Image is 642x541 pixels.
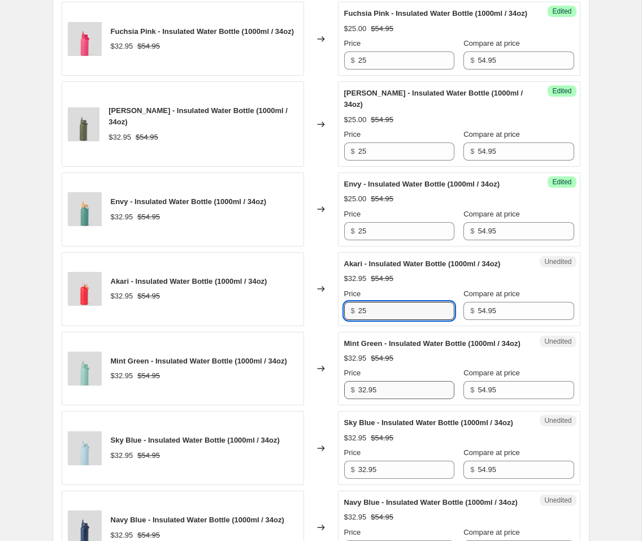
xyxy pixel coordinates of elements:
span: Edited [552,86,571,96]
div: $25.00 [344,114,367,125]
div: $32.95 [111,41,133,52]
span: Compare at price [463,528,520,536]
span: Compare at price [463,210,520,218]
span: Akari - Insulated Water Bottle (1000ml / 34oz) [344,259,501,268]
span: Edited [552,7,571,16]
strike: $54.95 [371,114,393,125]
img: Heroimage-1litrewaterbottle_04eccafe-3645-4533-91f0-c84ce5ba3969_80x.png [68,272,102,306]
span: Compare at price [463,39,520,47]
span: Unedited [544,416,571,425]
strike: $54.95 [371,432,393,444]
span: Price [344,369,361,377]
div: $32.95 [111,530,133,541]
div: $32.95 [111,370,133,382]
span: $ [351,227,355,235]
div: $32.95 [111,211,133,223]
strike: $54.95 [371,193,393,205]
span: $ [351,465,355,474]
span: $ [470,147,474,155]
strike: $54.95 [137,530,160,541]
span: Price [344,448,361,457]
span: $ [470,56,474,64]
span: Compare at price [463,448,520,457]
span: Sky Blue - Insulated Water Bottle (1000ml / 34oz) [344,418,513,427]
img: Heroimage-1litrewaterbottle_316b5433-437a-4fd9-a409-88ced0538ec5_80x.png [68,431,102,465]
span: $ [470,306,474,315]
span: [PERSON_NAME] - Insulated Water Bottle (1000ml / 34oz) [344,89,523,109]
span: Unedited [544,496,571,505]
img: Heroimage-1litrewaterbottle_61ec658d-507f-4581-be32-9ce754d8ca13_80x.png [68,352,102,386]
strike: $54.95 [136,132,158,143]
span: Akari - Insulated Water Bottle (1000ml / 34oz) [111,277,267,285]
strike: $54.95 [137,291,160,302]
span: $ [470,465,474,474]
span: Unedited [544,337,571,346]
span: Navy Blue - Insulated Water Bottle (1000ml / 34oz) [111,516,284,524]
span: $ [351,147,355,155]
span: Mint Green - Insulated Water Bottle (1000ml / 34oz) [111,357,287,365]
strike: $54.95 [371,273,393,284]
div: $32.95 [344,353,367,364]
span: Fuchsia Pink - Insulated Water Bottle (1000ml / 34oz) [344,9,528,18]
div: $32.95 [344,512,367,523]
span: Navy Blue - Insulated Water Bottle (1000ml / 34oz) [344,498,518,507]
span: $ [351,306,355,315]
div: $25.00 [344,193,367,205]
strike: $54.95 [371,23,393,34]
span: Price [344,528,361,536]
div: $32.95 [109,132,131,143]
img: Heroimage-1litrewaterbottle_cdd00f91-5c83-42b8-bc32-796c8204c3dc_80x.png [68,22,102,56]
span: Price [344,39,361,47]
span: Sky Blue - Insulated Water Bottle (1000ml / 34oz) [111,436,280,444]
span: Price [344,210,361,218]
span: $ [470,386,474,394]
span: $ [470,227,474,235]
div: $32.95 [344,432,367,444]
span: Compare at price [463,130,520,139]
span: Mint Green - Insulated Water Bottle (1000ml / 34oz) [344,339,520,348]
span: Price [344,130,361,139]
span: Fuchsia Pink - Insulated Water Bottle (1000ml / 34oz) [111,27,294,36]
span: $ [351,56,355,64]
span: [PERSON_NAME] - Insulated Water Bottle (1000ml / 34oz) [109,106,288,126]
div: $25.00 [344,23,367,34]
span: Envy - Insulated Water Bottle (1000ml / 34oz) [111,197,266,206]
strike: $54.95 [137,41,160,52]
span: Price [344,289,361,298]
strike: $54.95 [371,512,393,523]
div: $32.95 [111,291,133,302]
strike: $54.95 [137,370,160,382]
span: Compare at price [463,289,520,298]
div: $32.95 [344,273,367,284]
span: Compare at price [463,369,520,377]
span: Unedited [544,257,571,266]
img: Heroimage-1litrewaterbottle_79e0668a-826a-48fc-bad4-7c2dbd4dc9f7_80x.png [68,107,100,141]
img: Heroimage-1litrewaterbottle_bac20b76-565e-4cff-9741-8192ea26efde_80x.png [68,192,102,226]
div: $32.95 [111,450,133,461]
strike: $54.95 [137,450,160,461]
strike: $54.95 [371,353,393,364]
strike: $54.95 [137,211,160,223]
span: Edited [552,178,571,187]
span: Envy - Insulated Water Bottle (1000ml / 34oz) [344,180,500,188]
span: $ [351,386,355,394]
